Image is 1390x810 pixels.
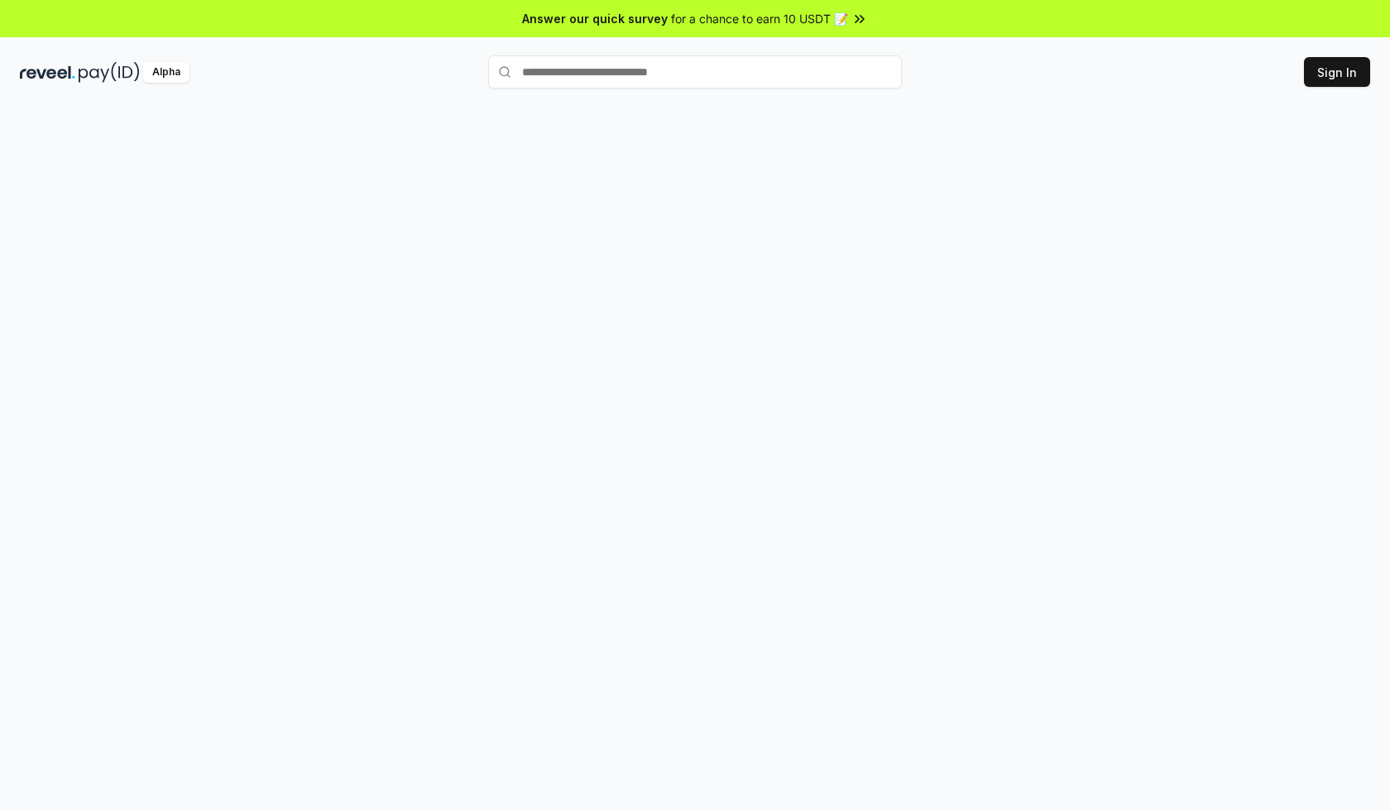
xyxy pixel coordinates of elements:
[1304,57,1370,87] button: Sign In
[79,62,140,83] img: pay_id
[671,10,848,27] span: for a chance to earn 10 USDT 📝
[143,62,189,83] div: Alpha
[20,62,75,83] img: reveel_dark
[522,10,668,27] span: Answer our quick survey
